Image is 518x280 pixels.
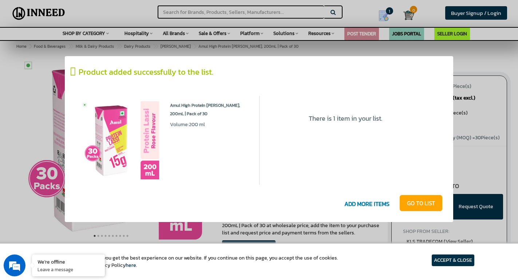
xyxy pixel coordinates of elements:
em: Submit [107,225,132,234]
a: GO T0 LIST [400,195,442,211]
span: Volume:200 ml [170,121,205,128]
p: Leave a message [37,266,99,273]
span: There is 1 item in your list. [309,113,382,123]
article: ACCEPT & CLOSE [432,254,474,266]
img: Amul High Protein Rose Lassi, 200mL | Pack of 30 [81,101,159,179]
div: Leave a message [38,41,122,50]
img: logo_Zg8I0qSkbAqR2WFHt3p6CTuqpyXMFPubPcD2OT02zFN43Cy9FUNNG3NEPhM_Q1qe_.png [12,44,31,48]
article: We use cookies to ensure you get the best experience on our website. If you continue on this page... [44,254,338,269]
div: Minimize live chat window [119,4,137,21]
em: Driven by SalesIQ [57,191,92,196]
span: ADD MORE ITEMS [335,197,399,212]
a: here [126,261,136,269]
span: We are offline. Please leave us a message. [15,92,127,166]
img: salesiqlogo_leal7QplfZFryJ6FIlVepeu7OftD7mt8q6exU6-34PB8prfIgodN67KcxXM9Y7JQ_.png [50,191,55,196]
div: We're offline [37,258,99,265]
textarea: Type your message and click 'Submit' [4,199,139,225]
span: ADD MORE ITEMS [341,197,393,212]
span: Amul High Protein [PERSON_NAME], 200mL | Pack of 30 [170,101,248,121]
span: Product added successfully to the list. [79,66,213,78]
